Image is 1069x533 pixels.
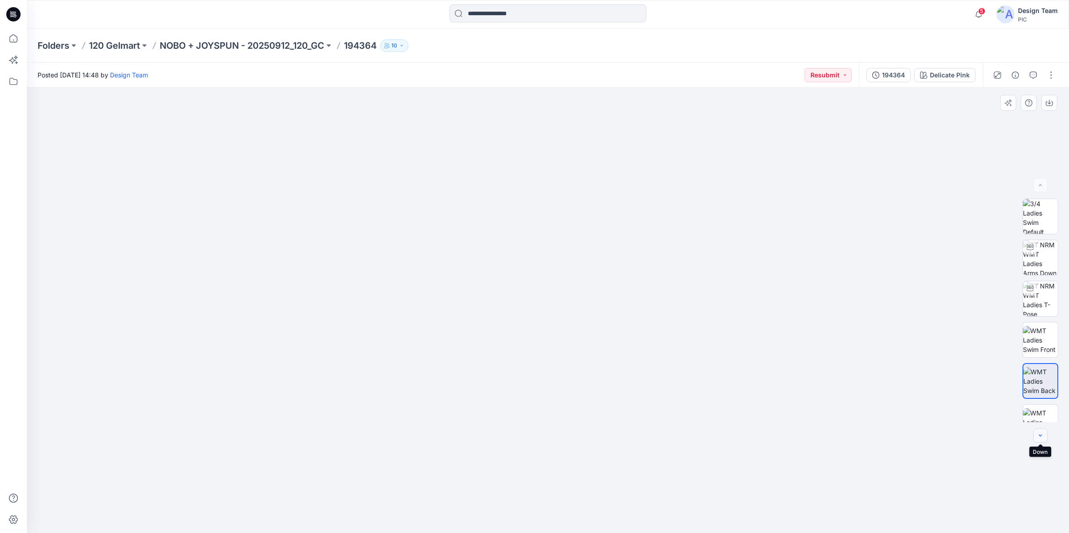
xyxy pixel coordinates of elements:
[1023,240,1058,275] img: TT NRM WMT Ladies Arms Down
[391,41,397,51] p: 10
[866,68,911,82] button: 194364
[914,68,976,82] button: Delicate Pink
[38,70,148,80] span: Posted [DATE] 14:48 by
[1023,367,1057,395] img: WMT Ladies Swim Back
[1018,16,1058,23] div: PIC
[380,39,408,52] button: 10
[160,39,324,52] a: NOBO + JOYSPUN - 20250912_120_GC
[1023,326,1058,354] img: WMT Ladies Swim Front
[1008,68,1022,82] button: Details
[89,39,140,52] a: 120 Gelmart
[1023,199,1058,234] img: 3/4 Ladies Swim Default
[882,70,905,80] div: 194364
[1018,5,1058,16] div: Design Team
[930,70,970,80] div: Delicate Pink
[344,39,377,52] p: 194364
[110,71,148,79] a: Design Team
[978,8,985,15] span: 5
[1023,408,1058,436] img: WMT Ladies Swim Left
[997,5,1014,23] img: avatar
[1023,281,1058,316] img: TT NRM WMT Ladies T-Pose
[38,39,69,52] a: Folders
